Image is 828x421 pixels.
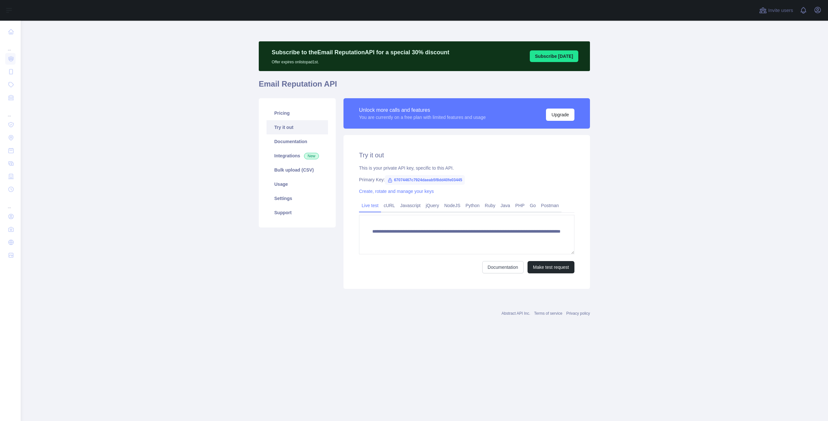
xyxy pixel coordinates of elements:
span: New [304,153,319,159]
a: jQuery [423,200,441,211]
button: Make test request [528,261,574,273]
div: ... [5,105,16,118]
a: Ruby [482,200,498,211]
div: This is your private API key, specific to this API. [359,165,574,171]
a: Usage [267,177,328,191]
div: ... [5,196,16,209]
a: NodeJS [441,200,463,211]
button: Upgrade [546,109,574,121]
a: Settings [267,191,328,205]
div: Unlock more calls and features [359,106,486,114]
a: Go [527,200,539,211]
a: Privacy policy [566,311,590,316]
span: 67074467c7924daeab5f8dd40fe03445 [385,175,465,185]
h1: Email Reputation API [259,79,590,94]
a: Terms of service [534,311,562,316]
a: Documentation [482,261,524,273]
a: Live test [359,200,381,211]
a: Javascript [398,200,423,211]
a: PHP [513,200,527,211]
a: Postman [539,200,561,211]
a: Integrations New [267,149,328,163]
a: Documentation [267,134,328,149]
a: Bulk upload (CSV) [267,163,328,177]
div: You are currently on a free plan with limited features and usage [359,114,486,121]
a: cURL [381,200,398,211]
a: Python [463,200,482,211]
span: Invite users [768,7,793,14]
p: Subscribe to the Email Reputation API for a special 30 % discount [272,48,449,57]
a: Pricing [267,106,328,120]
a: Java [498,200,513,211]
p: Offer expires on listopad 1st. [272,57,449,65]
button: Invite users [758,5,794,16]
div: ... [5,39,16,52]
h2: Try it out [359,151,574,160]
div: Primary Key: [359,176,574,183]
a: Create, rotate and manage your keys [359,189,434,194]
a: Support [267,205,328,220]
button: Subscribe [DATE] [530,50,578,62]
a: Abstract API Inc. [502,311,530,316]
a: Try it out [267,120,328,134]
